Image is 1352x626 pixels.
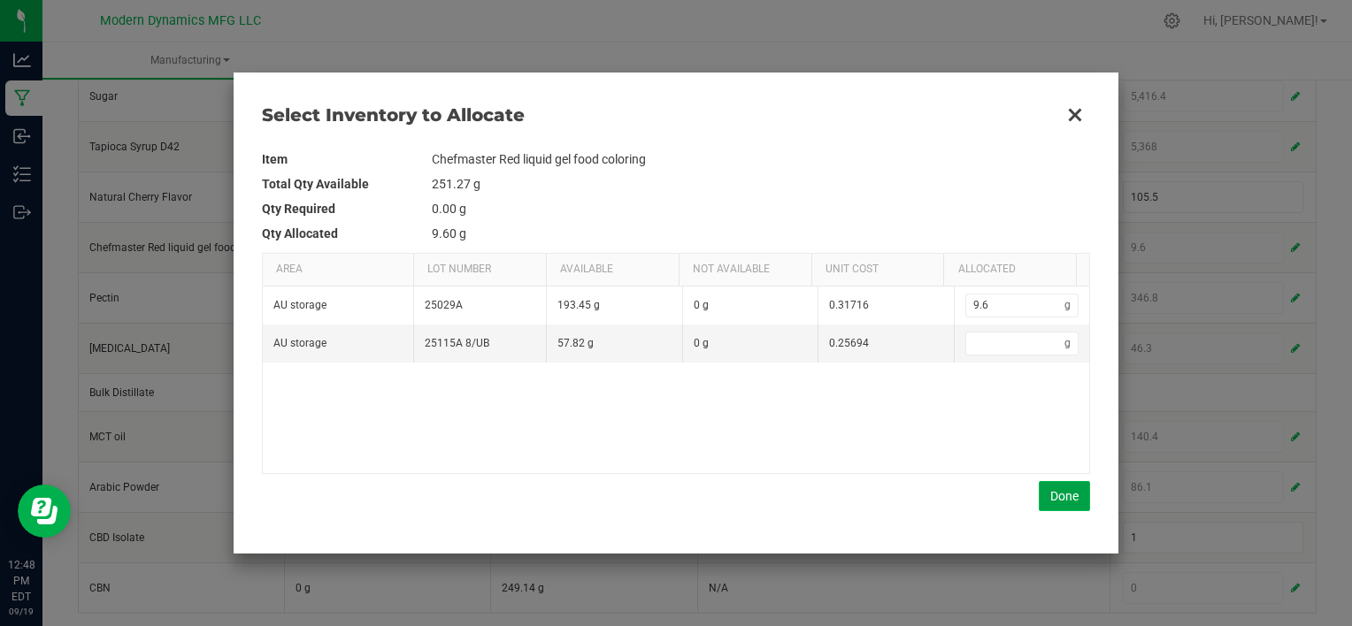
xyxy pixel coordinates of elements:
[18,485,71,538] iframe: Resource center
[432,196,1090,221] td: 0.00 g
[262,103,1056,127] span: Select Inventory to Allocate
[560,262,613,277] span: Available
[826,262,879,277] span: Unit Cost
[958,262,1016,277] span: Allocated
[273,299,326,311] span: AU storage
[262,221,432,246] th: Qty Allocated
[546,324,682,363] td: 57.82 g
[682,286,818,324] td: 0 g
[262,172,432,196] th: Total Qty Available
[693,262,770,277] span: Not Available
[276,262,303,277] span: Area
[1039,481,1090,511] button: Done
[263,254,1089,473] div: Data table
[818,324,954,363] td: 0.25694
[432,221,1090,246] td: 9.60 g
[262,147,432,172] th: Item
[682,324,818,363] td: 0 g
[546,286,682,324] td: 193.45 g
[273,337,326,349] span: AU storage
[262,196,432,221] th: Qty Required
[1064,298,1078,313] span: g
[1064,336,1078,351] span: g
[1056,96,1094,134] button: Close
[432,172,1090,196] td: 251.27 g
[427,262,491,277] span: Lot Number
[432,147,1090,172] td: Chefmaster Red liquid gel food coloring
[413,324,546,363] td: 25115A 8/UB
[818,286,954,324] td: 0.31716
[413,286,546,324] td: 25029A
